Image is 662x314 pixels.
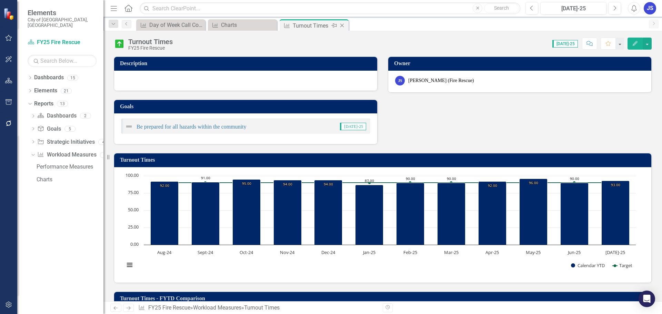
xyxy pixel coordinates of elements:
a: FY25 Fire Rescue [28,39,97,47]
span: [DATE]-25 [552,40,578,48]
h3: Goals [120,103,374,110]
img: Not Defined [125,122,133,131]
text: Apr-25 [485,249,499,255]
h3: Turnout Times [120,157,648,163]
a: Elements [34,87,57,95]
img: On Target [114,38,125,49]
text: 90.00 [406,176,415,181]
text: Sept-24 [198,249,213,255]
text: Nov-24 [280,249,295,255]
text: Aug-24 [157,249,172,255]
div: Charts [37,176,103,183]
text: 90.00 [447,176,456,181]
div: 13 [57,101,68,107]
a: Performance Measures [35,161,103,172]
h3: Owner [394,60,648,67]
button: [DATE]-25 [540,2,606,14]
path: Feb-25, 90. Target. [409,181,412,184]
text: 100.00 [126,172,139,178]
path: Oct-24, 95. Calendar YTD. [233,179,261,245]
text: 94.00 [283,182,292,186]
span: [DATE]-25 [340,123,366,130]
a: FY25 Fire Rescue [148,304,190,311]
text: 50.00 [128,206,139,213]
div: 15 [67,75,78,81]
div: 2 [80,113,91,119]
a: Dashboards [34,74,64,82]
text: Feb-25 [403,249,417,255]
button: View chart menu, Chart [125,260,134,270]
div: Day of Week Call Concurrency [149,21,203,29]
text: 96.00 [529,180,538,185]
path: May-25, 96. Calendar YTD. [520,179,548,245]
text: Mar-25 [444,249,459,255]
button: Show Calendar YTD [571,262,605,269]
button: Show Target [612,262,633,269]
text: Jun-25 [567,249,581,255]
text: [DATE]-25 [605,249,625,255]
h3: Turnout Times - FYTD Comparison [120,295,648,302]
text: 92.00 [160,183,169,188]
div: Turnout Times [293,21,330,30]
a: Strategic Initiatives [37,138,94,146]
a: Workload Measures [37,151,96,159]
path: Feb-25, 90. Calendar YTD. [397,183,424,245]
text: Jan-25 [362,249,375,255]
div: FY25 Fire Rescue [128,45,173,51]
div: Performance Measures [37,164,103,170]
text: 95.00 [242,181,251,186]
text: 25.00 [128,224,139,230]
a: Workload Measures [193,304,241,311]
div: [PERSON_NAME] (Fire Rescue) [408,77,474,84]
path: Dec-24, 94. Calendar YTD. [314,180,342,245]
text: 94.00 [324,182,333,186]
div: Turnout Times [244,304,280,311]
text: May-25 [526,249,541,255]
text: 90.00 [570,176,579,181]
path: Nov-24, 94. Calendar YTD. [274,180,302,245]
h3: Description [120,60,374,67]
div: Chart. Highcharts interactive chart. [121,172,644,276]
div: Charts [221,21,275,29]
small: City of [GEOGRAPHIC_DATA], [GEOGRAPHIC_DATA] [28,17,97,28]
div: 5 [64,126,76,132]
input: Search Below... [28,55,97,67]
img: ClearPoint Strategy [3,8,16,20]
text: 87.00 [365,178,374,183]
div: » » [138,304,378,312]
div: Open Intercom Messenger [639,291,655,307]
path: Jan-25, 87. Calendar YTD. [355,185,383,245]
text: 92.00 [488,183,497,188]
path: Aug-24, 92. Calendar YTD. [151,181,179,245]
path: Mar-25, 90. Calendar YTD. [438,183,465,245]
text: 91.00 [201,175,210,180]
text: Oct-24 [240,249,253,255]
span: Search [494,5,509,11]
path: Sept-24, 91. Calendar YTD. [192,182,220,245]
div: 21 [61,88,72,94]
path: Jun-25, 90. Calendar YTD. [561,183,589,245]
svg: Interactive chart [121,172,639,276]
a: Charts [35,174,103,185]
path: Apr-25, 92. Calendar YTD. [479,181,506,245]
a: Reports [34,100,53,108]
text: 0.00 [130,241,139,247]
input: Search ClearPoint... [140,2,520,14]
path: Jun-25, 90. Target. [573,181,576,184]
text: 75.00 [128,189,139,195]
button: JS [644,2,656,14]
g: Calendar YTD, series 1 of 2. Bar series with 12 bars. [151,179,630,245]
a: Be prepared for all hazards within the community [137,124,247,130]
path: Mar-25, 90. Target. [450,181,453,184]
a: Goals [37,125,61,133]
button: Search [484,3,519,13]
div: 2 [100,152,111,158]
a: Dashboards [37,112,76,120]
div: JS [395,76,405,85]
div: 4 [98,139,109,145]
path: Sept-24, 90. Target. [204,181,207,184]
path: Jul-25, 93. Calendar YTD. [602,181,630,245]
text: 93.00 [611,182,620,187]
text: Dec-24 [321,249,335,255]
